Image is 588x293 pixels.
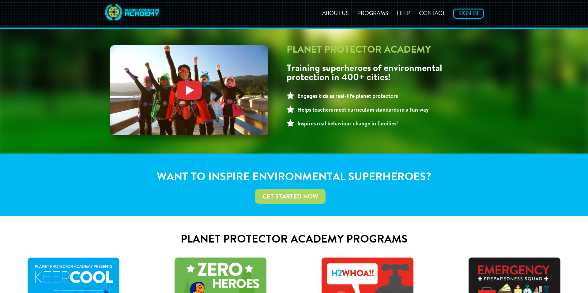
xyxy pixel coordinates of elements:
strong: Inspires real behaviour change in families! [297,121,398,127]
img: Apprentice-Kids-on-Dock-w-play-button.jpg [110,45,268,135]
a: Contact [415,11,449,17]
a: Planet Protector Academy Programs [181,234,408,248]
a: Get Started Now [255,189,326,204]
img: Planet Protector Logo desktop [104,3,160,21]
a: Programs [354,11,392,17]
a: Sign In [453,9,484,19]
a: About Us [318,11,352,17]
a: Help [393,11,414,17]
h2: Training superheroes of environmental protection in 400+ cities! [287,64,470,83]
h1: Want to inspire environmental superheroes? [129,172,459,183]
h1: Planet Protector Academy [287,45,470,58]
strong: Engages kids as real-life planet protectors [297,94,398,99]
strong: Helps teachers meet curriculum standards in a fun way [297,108,429,113]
